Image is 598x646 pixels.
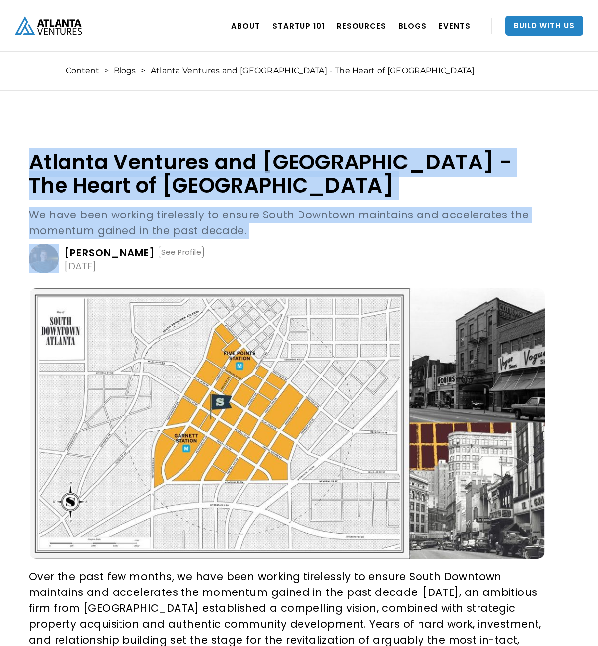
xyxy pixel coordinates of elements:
[29,244,545,273] a: [PERSON_NAME]See Profile[DATE]
[505,16,583,36] a: Build With Us
[64,261,96,271] div: [DATE]
[231,12,260,40] a: ABOUT
[29,151,545,197] h1: Atlanta Ventures and [GEOGRAPHIC_DATA] - The Heart of [GEOGRAPHIC_DATA]
[141,66,145,76] div: >
[272,12,325,40] a: Startup 101
[398,12,427,40] a: BLOGS
[439,12,471,40] a: EVENTS
[104,66,109,76] div: >
[337,12,386,40] a: RESOURCES
[159,246,204,258] div: See Profile
[64,248,156,258] div: [PERSON_NAME]
[29,207,545,239] p: We have been working tirelessly to ensure South Downtown maintains and accelerates the momentum g...
[151,66,475,76] div: Atlanta Ventures and [GEOGRAPHIC_DATA] - The Heart of [GEOGRAPHIC_DATA]
[114,66,136,76] a: Blogs
[66,66,99,76] a: Content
